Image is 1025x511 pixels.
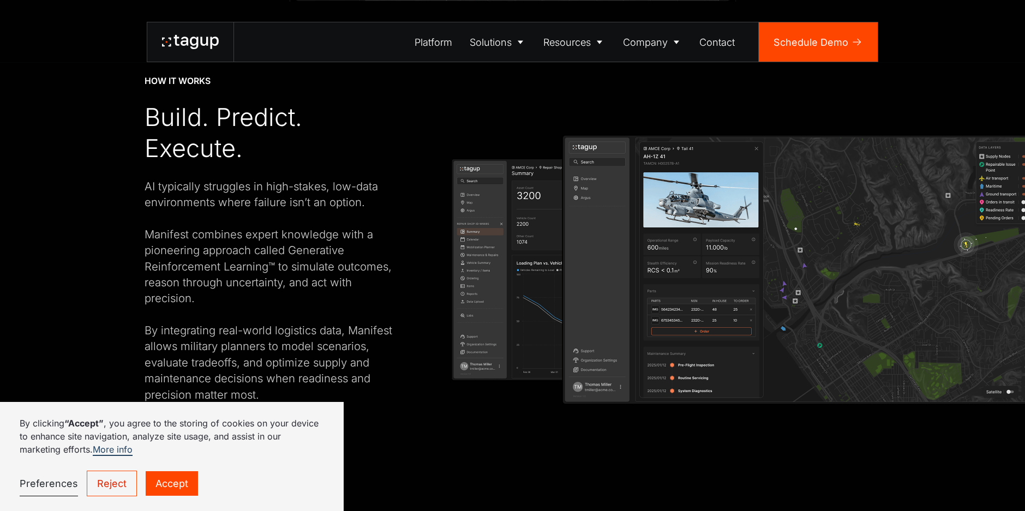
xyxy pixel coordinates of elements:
div: Contact [699,35,735,50]
div: Company [623,35,668,50]
div: Solutions [470,35,512,50]
div: Schedule Demo [774,35,848,50]
a: Accept [146,471,198,496]
div: AI typically struggles in high-stakes, low-data environments where failure isn’t an option. ‍ Man... [145,178,403,402]
a: More info [93,444,133,456]
strong: “Accept” [64,418,104,429]
div: Build. Predict. Execute. [145,102,403,164]
a: Company [614,22,691,62]
div: HOW IT WORKS [145,75,211,87]
p: By clicking , you agree to the storing of cookies on your device to enhance site navigation, anal... [20,417,324,456]
a: Schedule Demo [759,22,878,62]
div: Platform [415,35,452,50]
a: Preferences [20,471,78,496]
div: Resources [543,35,591,50]
a: Platform [406,22,461,62]
a: Solutions [461,22,535,62]
a: Contact [691,22,744,62]
a: Resources [535,22,615,62]
a: Reject [87,471,137,496]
